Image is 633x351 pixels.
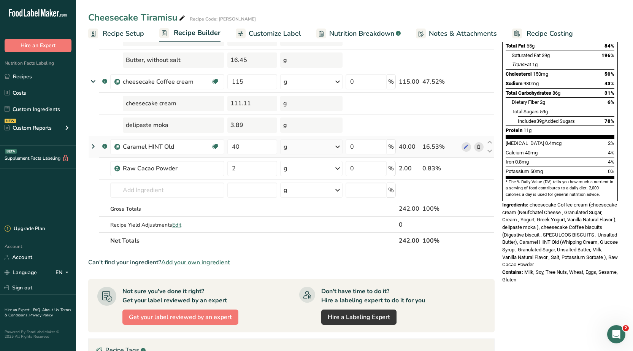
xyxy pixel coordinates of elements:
[422,142,458,151] div: 16.53%
[515,159,529,165] span: 0.8mg
[524,81,539,86] span: 980mg
[506,71,532,77] span: Cholesterol
[512,99,539,105] span: Dietary Fiber
[88,25,144,42] a: Recipe Setup
[110,205,224,213] div: Gross Totals
[123,118,224,133] div: delipaste moka
[506,43,525,49] span: Total Fat
[532,62,538,67] span: 1g
[123,142,211,151] div: Caramel HINT Old
[604,71,614,77] span: 50%
[161,258,230,267] span: Add your own ingredient
[110,221,224,229] div: Recipe Yield Adjustments
[280,118,343,133] div: g
[123,77,211,86] div: cheesecake Coffee cream
[122,310,238,325] button: Get your label reviewed by an expert
[316,25,401,42] a: Nutrition Breakdown
[321,310,397,325] a: Hire a Labeling Expert
[399,142,419,151] div: 40.00
[512,52,541,58] span: Saturated Fat
[190,16,256,22] div: Recipe Code: [PERSON_NAME]
[536,118,544,124] span: 39g
[608,140,614,146] span: 2%
[280,52,343,68] div: g
[524,127,531,133] span: 11g
[525,150,538,156] span: 40mg
[502,202,528,208] span: Ingredients:
[601,52,614,58] span: 196%
[502,202,618,268] span: cheesecake Coffee cream (cheesecake cream (Neufchatel Cheese , Granulated Sugar, Cream , Yogurt, ...
[533,71,548,77] span: 150mg
[109,232,397,248] th: Net Totals
[608,159,614,165] span: 4%
[5,266,37,279] a: Language
[399,164,419,173] div: 2.00
[429,29,497,39] span: Notes & Attachments
[122,287,227,305] div: Not sure you've done it right? Get your label reviewed by an expert
[284,164,287,173] div: g
[399,220,419,229] div: 0
[227,96,277,111] div: 111.11
[114,144,120,150] img: Sub Recipe
[284,186,287,195] div: g
[114,79,120,85] img: Sub Recipe
[397,232,421,248] th: 242.00
[321,287,425,305] div: Don't have time to do it? Hire a labeling expert to do it for you
[506,90,551,96] span: Total Carbohydrates
[284,77,287,86] div: g
[29,313,53,318] a: Privacy Policy
[608,168,614,174] span: 0%
[502,269,523,275] span: Contains:
[5,124,52,132] div: Custom Reports
[512,25,573,42] a: Recipe Costing
[545,140,562,146] span: 0.4mcg
[506,127,522,133] span: Protein
[5,225,45,233] div: Upgrade Plan
[512,109,539,114] span: Total Sugars
[421,232,460,248] th: 100%
[56,268,71,277] div: EN
[540,109,548,114] span: 59g
[518,118,575,124] span: Includes Added Sugars
[123,96,224,111] div: cheesecake cream
[604,43,614,49] span: 84%
[399,204,419,213] div: 242.00
[527,29,573,39] span: Recipe Costing
[608,99,614,105] span: 6%
[506,81,522,86] span: Sodium
[42,307,60,313] a: About Us .
[540,99,545,105] span: 2g
[236,25,301,42] a: Customize Label
[608,150,614,156] span: 4%
[5,307,71,318] a: Terms & Conditions .
[530,168,543,174] span: 50mg
[33,307,42,313] a: FAQ .
[607,325,625,343] iframe: Intercom live chat
[506,179,614,198] section: * The % Daily Value (DV) tells you how much a nutrient in a serving of food contributes to a dail...
[5,39,71,52] button: Hire an Expert
[502,269,618,283] span: Milk, Soy, Tree Nuts, Wheat, Eggs, Sesame, Gluten
[110,183,224,198] input: Add Ingredient
[174,28,221,38] span: Recipe Builder
[88,11,187,24] div: Cheesecake Tiramisu
[159,24,221,43] a: Recipe Builder
[422,164,458,173] div: 0.83%
[5,307,32,313] a: Hire an Expert .
[5,119,16,123] div: NEW
[284,142,287,151] div: g
[506,168,529,174] span: Potassium
[172,221,181,229] span: Edit
[5,330,71,339] div: Powered By FoodLabelMaker © 2025 All Rights Reserved
[103,29,144,39] span: Recipe Setup
[5,149,17,154] div: BETA
[249,29,301,39] span: Customize Label
[506,159,514,165] span: Iron
[604,90,614,96] span: 31%
[88,258,495,267] div: Can't find your ingredient?
[623,325,629,331] span: 2
[604,118,614,124] span: 78%
[416,25,497,42] a: Notes & Attachments
[123,52,224,68] div: Butter, without salt
[512,62,531,67] span: Fat
[227,52,277,68] div: 16.45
